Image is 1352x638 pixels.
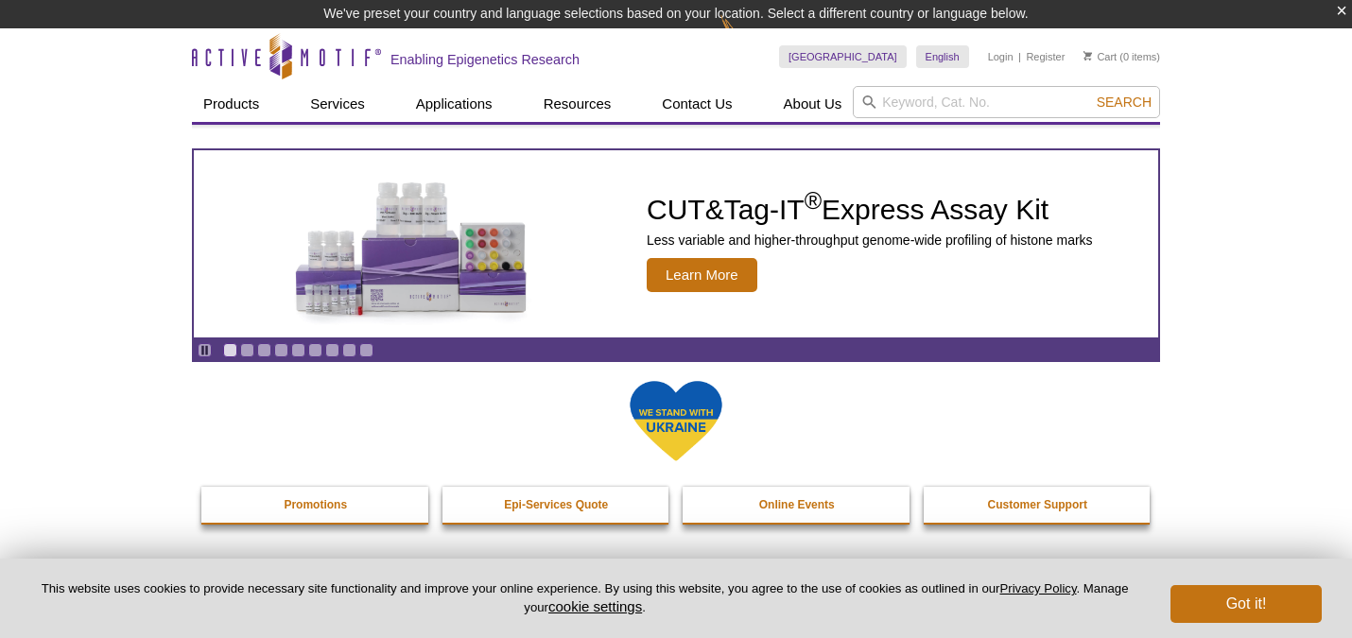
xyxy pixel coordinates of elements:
[1083,50,1117,63] a: Cart
[999,581,1076,595] a: Privacy Policy
[308,343,322,357] a: Go to slide 6
[650,86,743,122] a: Contact Us
[805,187,822,214] sup: ®
[988,498,1087,511] strong: Customer Support
[201,487,430,523] a: Promotions
[240,343,254,357] a: Go to slide 2
[853,86,1160,118] input: Keyword, Cat. No.
[342,343,356,357] a: Go to slide 8
[988,50,1014,63] a: Login
[299,86,376,122] a: Services
[223,343,237,357] a: Go to slide 1
[924,487,1153,523] a: Customer Support
[504,498,608,511] strong: Epi-Services Quote
[1097,95,1152,110] span: Search
[442,487,671,523] a: Epi-Services Quote
[274,343,288,357] a: Go to slide 4
[291,343,305,357] a: Go to slide 5
[532,86,623,122] a: Resources
[198,343,212,357] a: Toggle autoplay
[772,86,854,122] a: About Us
[1018,45,1021,68] li: |
[720,14,771,59] img: Change Here
[284,498,347,511] strong: Promotions
[759,498,835,511] strong: Online Events
[683,487,911,523] a: Online Events
[405,86,504,122] a: Applications
[1091,94,1157,111] button: Search
[647,196,1093,224] h2: CUT&Tag-IT Express Assay Kit
[1026,50,1065,63] a: Register
[30,580,1139,616] p: This website uses cookies to provide necessary site functionality and improve your online experie...
[359,343,373,357] a: Go to slide 9
[194,150,1158,337] a: CUT&Tag-IT Express Assay Kit CUT&Tag-IT®Express Assay Kit Less variable and higher-throughput gen...
[916,45,969,68] a: English
[257,343,271,357] a: Go to slide 3
[1083,45,1160,68] li: (0 items)
[647,232,1093,249] p: Less variable and higher-throughput genome-wide profiling of histone marks
[390,51,580,68] h2: Enabling Epigenetics Research
[647,258,757,292] span: Learn More
[1083,51,1092,60] img: Your Cart
[325,343,339,357] a: Go to slide 7
[194,150,1158,337] article: CUT&Tag-IT Express Assay Kit
[779,45,907,68] a: [GEOGRAPHIC_DATA]
[1170,585,1322,623] button: Got it!
[255,140,567,348] img: CUT&Tag-IT Express Assay Kit
[629,379,723,463] img: We Stand With Ukraine
[548,598,642,614] button: cookie settings
[192,86,270,122] a: Products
